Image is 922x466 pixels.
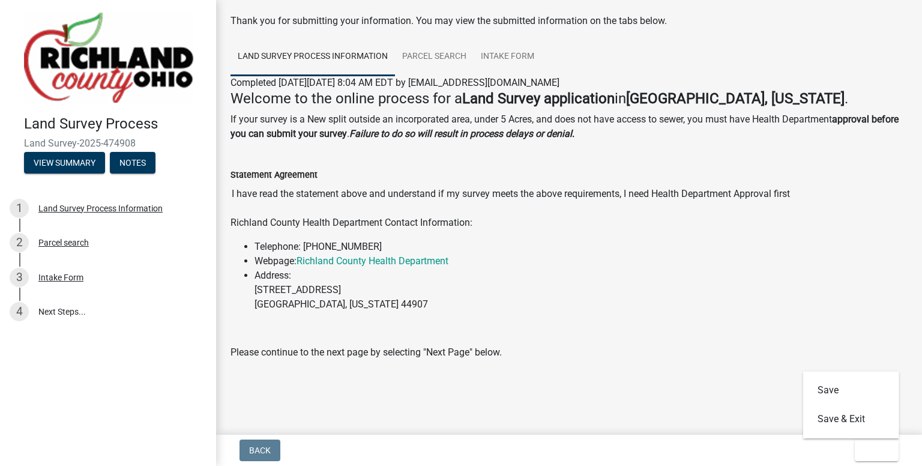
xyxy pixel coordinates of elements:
wm-modal-confirm: Notes [110,159,155,168]
span: Back [249,446,271,455]
a: Land Survey Process Information [230,38,395,76]
li: Webpage: [255,254,908,268]
div: 1 [10,199,29,218]
div: Land Survey Process Information [38,204,163,213]
h4: Welcome to the online process for a in . [230,90,908,107]
strong: approval before you can submit your survey [230,113,899,139]
button: View Summary [24,152,105,174]
wm-modal-confirm: Summary [24,159,105,168]
div: Exit [803,371,899,438]
a: Intake Form [474,38,541,76]
img: Richland County, Ohio [24,13,193,103]
strong: Land Survey application [462,90,615,107]
p: Richland County Health Department Contact Information: [230,216,908,230]
h4: Land Survey Process [24,115,206,133]
div: 2 [10,233,29,252]
a: Richland County Health Department [297,255,448,267]
span: Completed [DATE][DATE] 8:04 AM EDT by [EMAIL_ADDRESS][DOMAIN_NAME] [230,77,559,88]
button: Back [240,440,280,461]
label: Statement Agreement [230,171,318,180]
button: Exit [855,440,899,461]
strong: [GEOGRAPHIC_DATA], [US_STATE] [626,90,845,107]
a: Parcel search [395,38,474,76]
button: Notes [110,152,155,174]
li: Telephone: [PHONE_NUMBER] [255,240,908,254]
p: Please continue to the next page by selecting "Next Page" below. [230,345,908,360]
span: Exit [864,446,882,455]
div: 4 [10,302,29,321]
div: Intake Form [38,273,83,282]
div: 3 [10,268,29,287]
div: Parcel search [38,238,89,247]
p: If your survey is a New split outside an incorporated area, under 5 Acres, and does not have acce... [230,112,908,141]
div: Thank you for submitting your information. You may view the submitted information on the tabs below. [230,14,908,28]
button: Save [803,376,899,405]
button: Save & Exit [803,405,899,434]
li: Address: [STREET_ADDRESS] [GEOGRAPHIC_DATA], [US_STATE] 44907 [255,268,908,312]
strong: Failure to do so will result in process delays or denial. [349,128,574,139]
span: Land Survey-2025-474908 [24,138,192,149]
